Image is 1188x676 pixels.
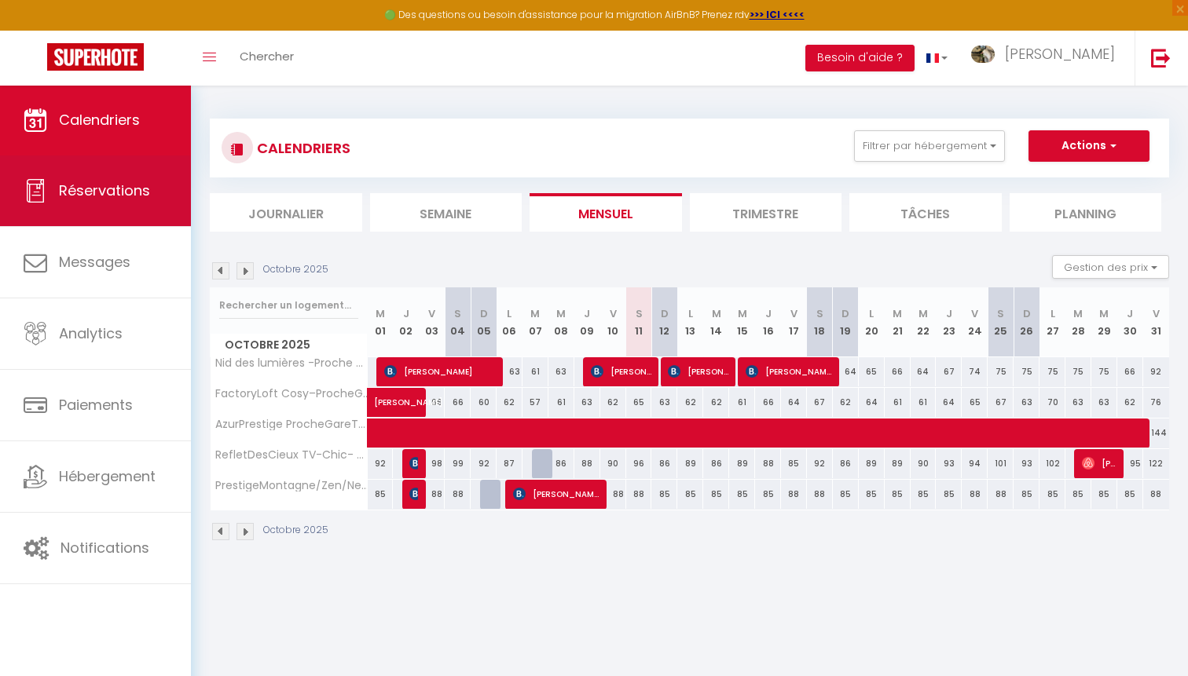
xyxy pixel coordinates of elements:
[750,8,805,21] a: >>> ICI <<<<
[703,449,729,478] div: 86
[738,306,747,321] abbr: M
[651,287,677,357] th: 12
[936,480,962,509] div: 85
[497,287,522,357] th: 06
[445,480,471,509] div: 88
[497,449,522,478] div: 87
[600,287,626,357] th: 10
[403,306,409,321] abbr: J
[480,306,488,321] abbr: D
[213,449,370,461] span: RefletDesCieux TV-Chic- Authentique/Lumineux/Calme
[661,306,669,321] abbr: D
[833,357,859,386] div: 64
[370,193,522,232] li: Semaine
[1099,306,1109,321] abbr: M
[816,306,823,321] abbr: S
[636,306,643,321] abbr: S
[936,449,962,478] div: 93
[911,449,937,478] div: 90
[591,356,651,386] span: [PERSON_NAME]
[368,449,394,478] div: 92
[556,306,566,321] abbr: M
[513,479,599,509] span: [PERSON_NAME]
[703,287,729,357] th: 14
[419,287,445,357] th: 03
[833,287,859,357] th: 19
[885,480,911,509] div: 85
[574,449,600,478] div: 88
[805,45,915,71] button: Besoin d'aide ?
[807,480,833,509] div: 88
[729,449,755,478] div: 89
[428,306,435,321] abbr: V
[765,306,772,321] abbr: J
[1065,388,1091,417] div: 63
[885,287,911,357] th: 21
[1014,287,1039,357] th: 26
[445,388,471,417] div: 66
[946,306,952,321] abbr: J
[522,388,548,417] div: 57
[988,357,1014,386] div: 75
[781,388,807,417] div: 64
[959,31,1135,86] a: ... [PERSON_NAME]
[885,388,911,417] div: 61
[600,449,626,478] div: 90
[213,418,370,430] span: AzurPrestige ProcheGareTV Élégant/Raffiné/Apaisant
[755,388,781,417] div: 66
[885,449,911,478] div: 89
[60,538,149,557] span: Notifications
[712,306,721,321] abbr: M
[419,480,445,509] div: 88
[1117,388,1143,417] div: 62
[849,193,1002,232] li: Tâches
[1014,388,1039,417] div: 63
[911,287,937,357] th: 22
[1073,306,1083,321] abbr: M
[1091,480,1117,509] div: 85
[374,379,446,409] span: [PERSON_NAME]
[651,388,677,417] div: 63
[807,287,833,357] th: 18
[781,480,807,509] div: 88
[548,388,574,417] div: 61
[253,130,350,166] h3: CALENDRIERS
[755,480,781,509] div: 85
[454,306,461,321] abbr: S
[211,334,367,356] span: Octobre 2025
[626,449,652,478] div: 96
[807,388,833,417] div: 67
[859,449,885,478] div: 89
[59,323,123,343] span: Analytics
[548,357,574,386] div: 63
[854,130,1005,162] button: Filtrer par hébergement
[384,356,497,386] span: [PERSON_NAME]
[885,357,911,386] div: 66
[988,388,1014,417] div: 67
[833,388,859,417] div: 62
[962,480,988,509] div: 88
[833,449,859,478] div: 86
[471,449,497,478] div: 92
[263,523,328,538] p: Octobre 2025
[409,448,418,478] span: [PERSON_NAME] Et [PERSON_NAME]
[703,388,729,417] div: 62
[677,287,703,357] th: 13
[530,193,682,232] li: Mensuel
[962,388,988,417] div: 65
[911,388,937,417] div: 61
[1039,357,1065,386] div: 75
[59,181,150,200] span: Réservations
[240,48,294,64] span: Chercher
[1039,480,1065,509] div: 85
[1014,357,1039,386] div: 75
[962,287,988,357] th: 24
[522,287,548,357] th: 07
[471,287,497,357] th: 05
[668,356,728,386] span: [PERSON_NAME]
[228,31,306,86] a: Chercher
[1065,357,1091,386] div: 75
[688,306,693,321] abbr: L
[1143,357,1169,386] div: 92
